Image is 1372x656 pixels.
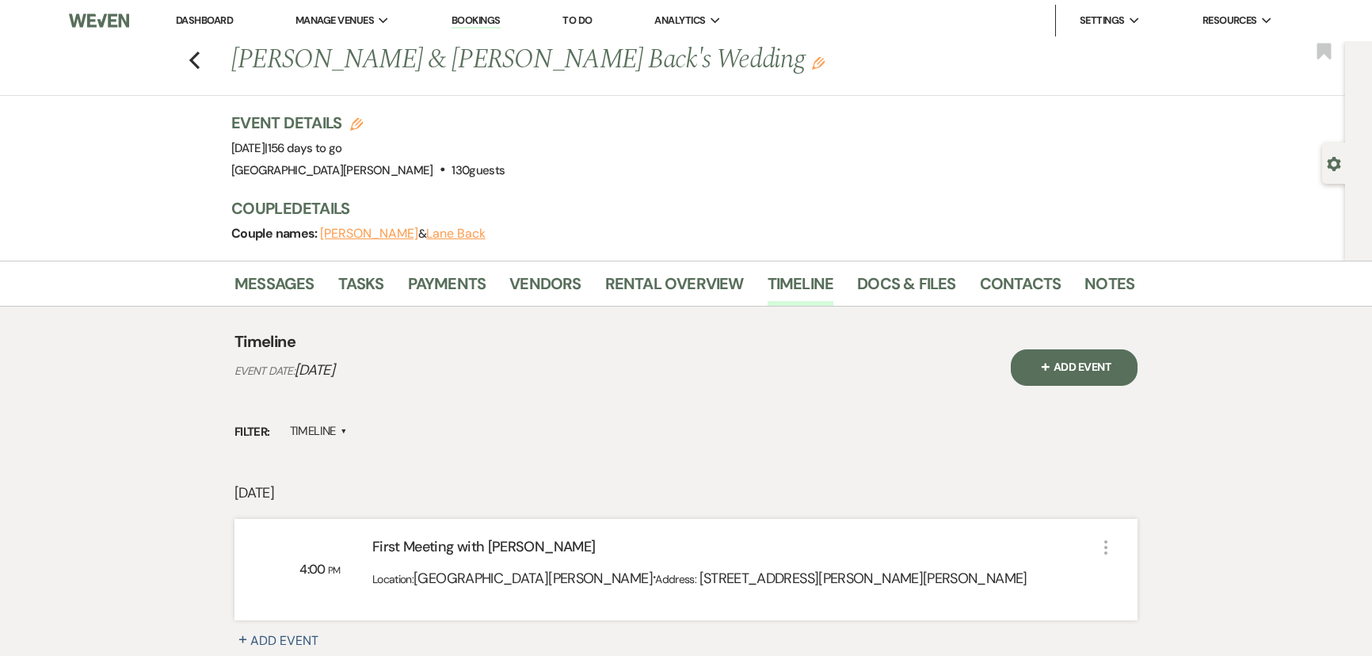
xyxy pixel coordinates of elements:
span: Location: [372,572,414,586]
span: · [653,566,655,589]
span: Address: [655,572,699,586]
button: Plus SignAdd Event [1011,349,1138,386]
div: First Meeting with [PERSON_NAME] [372,536,1096,564]
a: Contacts [980,271,1061,306]
span: Settings [1080,13,1125,29]
h4: Timeline [234,330,295,353]
span: [DATE] [231,140,342,156]
span: 156 days to go [268,140,342,156]
button: Plus SignAdd Event [234,631,337,650]
h3: Event Details [231,112,505,134]
p: [DATE] [234,482,1138,505]
button: [PERSON_NAME] [320,227,418,240]
a: Bookings [452,13,501,29]
label: Timeline [290,421,348,442]
span: 130 guests [452,162,505,178]
span: Plus Sign [1038,358,1054,374]
a: Timeline [768,271,834,306]
span: Analytics [654,13,705,29]
span: [DATE] [295,360,334,379]
span: [GEOGRAPHIC_DATA][PERSON_NAME] [231,162,433,178]
span: 4:00 [299,561,328,578]
span: [STREET_ADDRESS][PERSON_NAME][PERSON_NAME] [699,569,1027,588]
button: Open lead details [1327,155,1341,170]
span: Couple names: [231,225,320,242]
a: Tasks [338,271,384,306]
span: Plus Sign [234,627,250,643]
img: Weven Logo [69,4,129,37]
span: & [320,226,486,242]
a: Vendors [509,271,581,306]
a: To Do [562,13,592,27]
span: Filter: [234,423,270,441]
span: Event Date: [234,364,295,378]
button: Edit [812,55,825,70]
h1: [PERSON_NAME] & [PERSON_NAME] Back's Wedding [231,41,941,79]
span: [GEOGRAPHIC_DATA][PERSON_NAME] [414,569,653,588]
h3: Couple Details [231,197,1119,219]
span: Manage Venues [295,13,374,29]
a: Dashboard [176,13,233,27]
span: | [265,140,341,156]
span: ▲ [341,425,347,438]
a: Messages [234,271,314,306]
button: Lane Back [426,227,485,240]
span: Resources [1202,13,1257,29]
span: PM [328,564,341,577]
a: Docs & Files [857,271,955,306]
a: Notes [1084,271,1134,306]
a: Rental Overview [605,271,744,306]
a: Payments [408,271,486,306]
